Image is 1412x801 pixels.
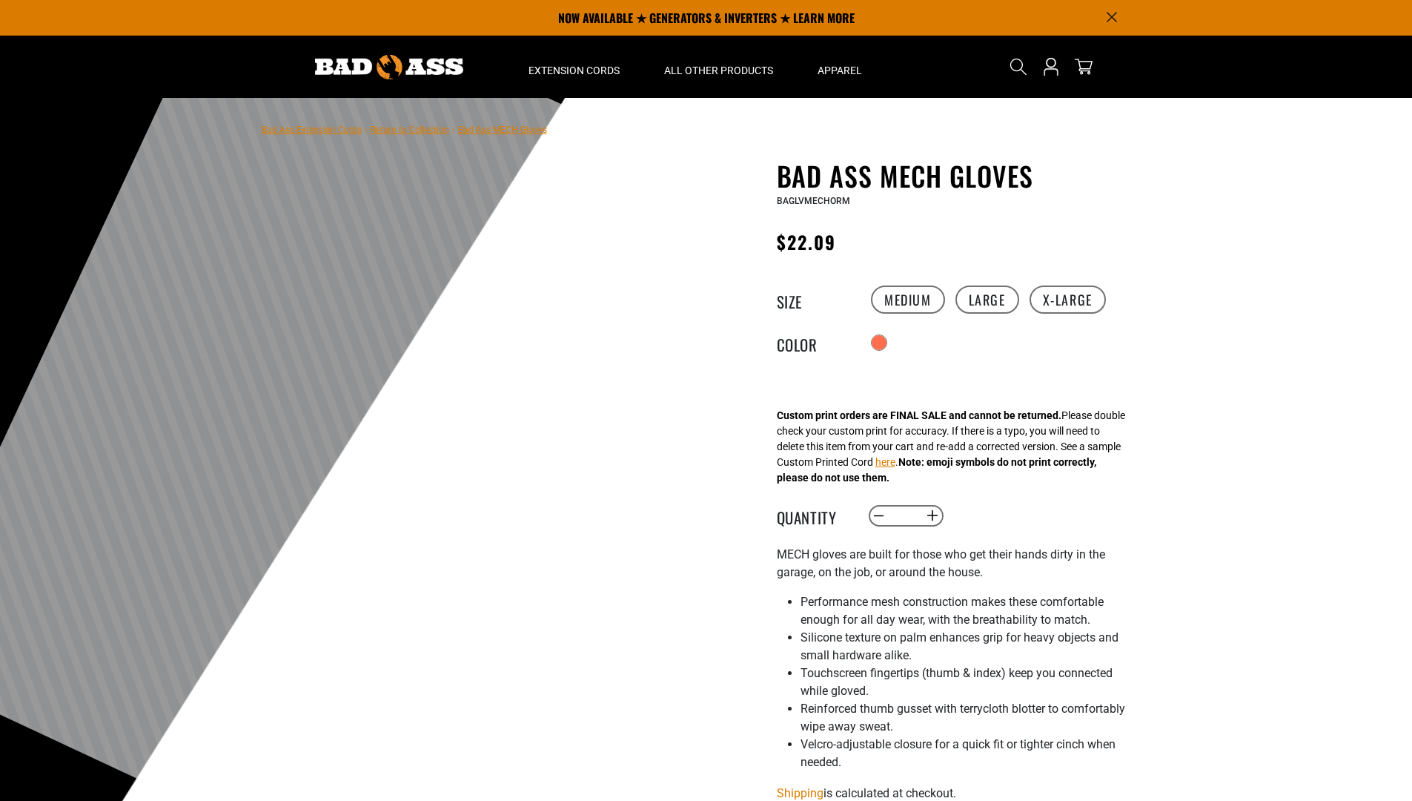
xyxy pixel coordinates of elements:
[777,409,1061,421] strong: Custom print orders are FINAL SALE and cannot be returned.
[777,456,1096,484] strong: Note: emoji symbols do not print correctly, please do not use them.
[365,125,368,135] span: ›
[528,64,620,77] span: Extension Cords
[777,333,851,352] legend: Color
[801,736,1140,771] li: Velcro-adjustable closure for a quick fit or tighter cinch when needed.
[777,506,851,525] label: Quantity
[875,455,895,470] button: here
[1030,286,1106,314] label: X-Large
[777,228,836,255] span: $22.09
[1007,55,1030,79] summary: Search
[506,36,642,98] summary: Extension Cords
[818,64,862,77] span: Apparel
[777,196,850,206] span: BAGLVMECHORM
[777,290,851,309] legend: Size
[777,160,1140,191] h1: Bad Ass MECH Gloves
[871,286,945,314] label: Medium
[664,64,773,77] span: All Other Products
[315,55,463,79] img: Bad Ass Extension Cords
[801,665,1140,700] li: Touchscreen fingertips (thumb & index) keep you connected while gloved.
[801,700,1140,736] li: Reinforced thumb gusset with terrycloth blotter to comfortably wipe away sweat.
[458,125,547,135] span: Bad Ass MECH Gloves
[955,286,1019,314] label: Large
[777,786,823,800] a: Shipping
[371,125,449,135] a: Return to Collection
[801,593,1140,629] li: Performance mesh construction makes these comfortable enough for all day wear, with the breathabi...
[795,36,884,98] summary: Apparel
[777,546,1140,581] p: MECH gloves are built for those who get their hands dirty in the garage, on the job, or around th...
[642,36,795,98] summary: All Other Products
[801,629,1140,665] li: Silicone texture on palm enhances grip for heavy objects and small hardware alike.
[262,125,362,135] a: Bad Ass Extension Cords
[777,408,1125,486] div: Please double check your custom print for accuracy. If there is a typo, you will need to delete t...
[262,120,547,138] nav: breadcrumbs
[452,125,455,135] span: ›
